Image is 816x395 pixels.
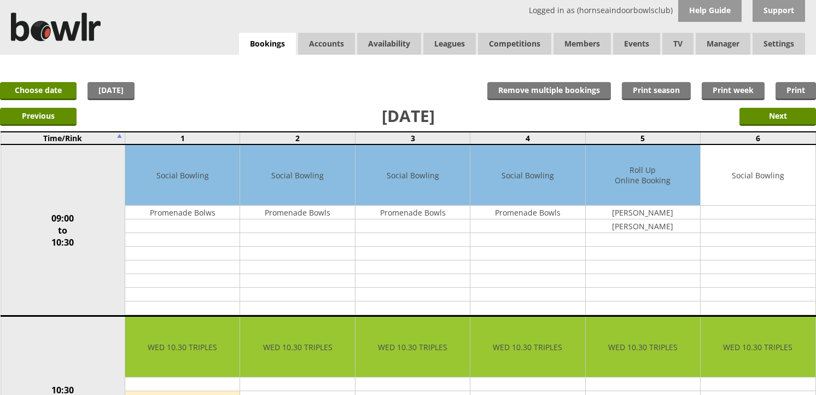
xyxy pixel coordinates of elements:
[701,317,815,377] td: WED 10.30 TRIPLES
[240,206,354,219] td: Promenade Bowls
[355,317,470,377] td: WED 10.30 TRIPLES
[586,219,700,233] td: [PERSON_NAME]
[662,33,693,55] span: TV
[586,317,700,377] td: WED 10.30 TRIPLES
[553,33,611,55] span: Members
[125,317,240,377] td: WED 10.30 TRIPLES
[613,33,660,55] a: Events
[357,33,421,55] a: Availability
[1,132,125,144] td: Time/Rink
[470,317,585,377] td: WED 10.30 TRIPLES
[125,206,240,219] td: Promenade Bolws
[702,82,765,100] a: Print week
[355,132,470,144] td: 3
[585,132,700,144] td: 5
[355,206,470,219] td: Promenade Bowls
[470,145,585,206] td: Social Bowling
[470,206,585,219] td: Promenade Bowls
[776,82,816,100] a: Print
[622,82,691,100] a: Print season
[701,132,815,144] td: 6
[240,145,354,206] td: Social Bowling
[240,132,355,144] td: 2
[586,206,700,219] td: [PERSON_NAME]
[240,317,354,377] td: WED 10.30 TRIPLES
[88,82,135,100] a: [DATE]
[701,145,815,206] td: Social Bowling
[487,82,611,100] input: Remove multiple bookings
[470,132,585,144] td: 4
[1,144,125,316] td: 09:00 to 10:30
[696,33,750,55] span: Manager
[423,33,476,55] a: Leagues
[125,145,240,206] td: Social Bowling
[355,145,470,206] td: Social Bowling
[239,33,296,55] a: Bookings
[125,132,240,144] td: 1
[753,33,805,55] span: Settings
[739,108,816,126] input: Next
[298,33,355,55] span: Accounts
[586,145,700,206] td: Roll Up Online Booking
[478,33,551,55] a: Competitions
